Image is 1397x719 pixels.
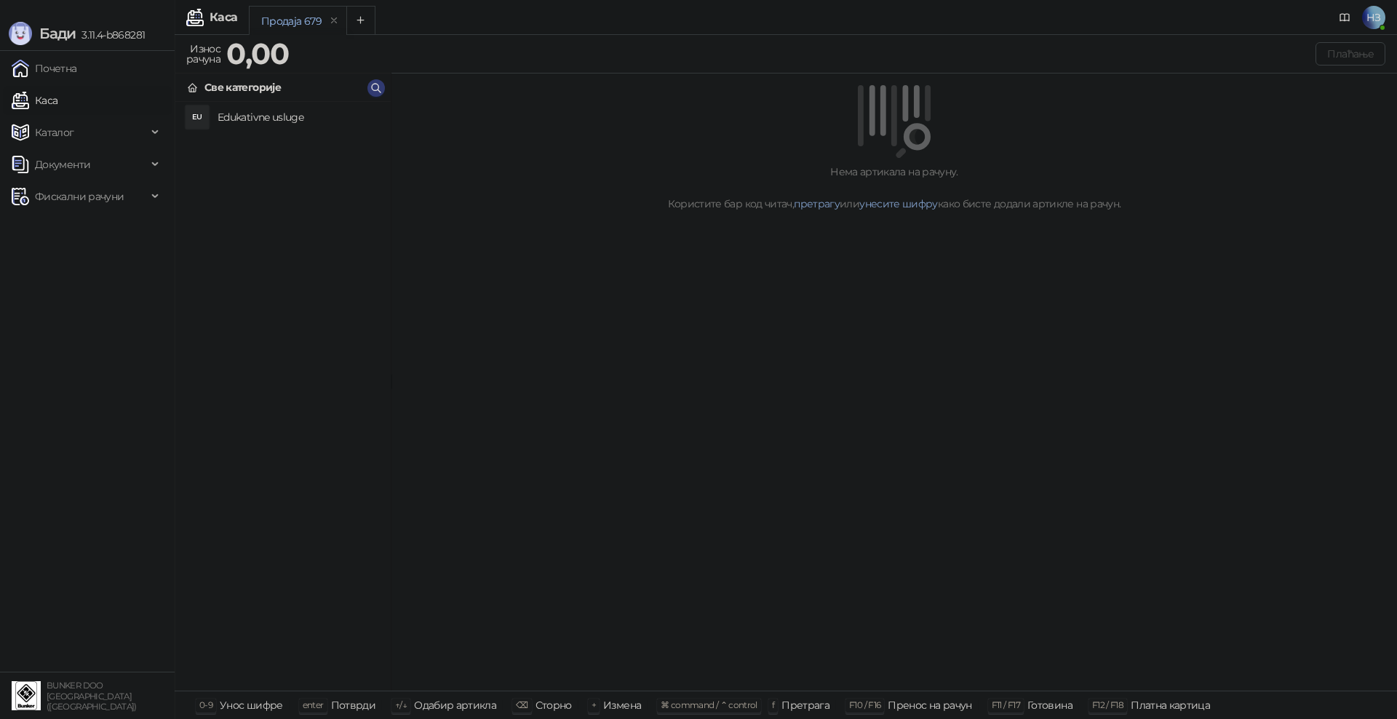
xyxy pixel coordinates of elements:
span: F11 / F17 [992,699,1020,710]
div: Готовина [1027,696,1072,715]
div: Претрага [781,696,829,715]
span: + [592,699,596,710]
div: Нема артикала на рачуну. Користите бар код читач, или како бисте додали артикле на рачун. [409,164,1380,212]
button: Add tab [346,6,375,35]
a: унесите шифру [859,197,938,210]
img: 64x64-companyLogo-d200c298-da26-4023-afd4-f376f589afb5.jpeg [12,681,41,710]
div: Сторно [536,696,572,715]
span: Документи [35,150,90,179]
span: ⌘ command / ⌃ control [661,699,757,710]
div: grid [175,102,391,691]
span: 0-9 [199,699,212,710]
span: ⌫ [516,699,528,710]
a: Документација [1333,6,1356,29]
div: Износ рачуна [183,39,223,68]
div: Унос шифре [220,696,283,715]
h4: Edukativne usluge [218,106,379,129]
button: Плаћање [1316,42,1385,65]
a: Каса [12,86,57,115]
img: Logo [9,22,32,45]
span: ↑/↓ [395,699,407,710]
span: f [772,699,774,710]
div: Потврди [331,696,376,715]
span: Каталог [35,118,74,147]
div: Пренос на рачун [888,696,971,715]
div: Продаја 679 [261,13,322,29]
div: Одабир артикла [414,696,496,715]
small: BUNKER DOO [GEOGRAPHIC_DATA] ([GEOGRAPHIC_DATA]) [47,680,137,712]
strong: 0,00 [226,36,289,71]
span: НЗ [1362,6,1385,29]
div: Измена [603,696,641,715]
button: remove [325,15,343,27]
div: Каса [210,12,237,23]
a: Почетна [12,54,77,83]
span: enter [303,699,324,710]
div: EU [186,106,209,129]
span: 3.11.4-b868281 [76,28,145,41]
span: Бади [39,25,76,42]
span: Фискални рачуни [35,182,124,211]
span: F10 / F16 [849,699,880,710]
div: Платна картица [1131,696,1210,715]
a: претрагу [794,197,840,210]
span: F12 / F18 [1092,699,1123,710]
div: Све категорије [204,79,281,95]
